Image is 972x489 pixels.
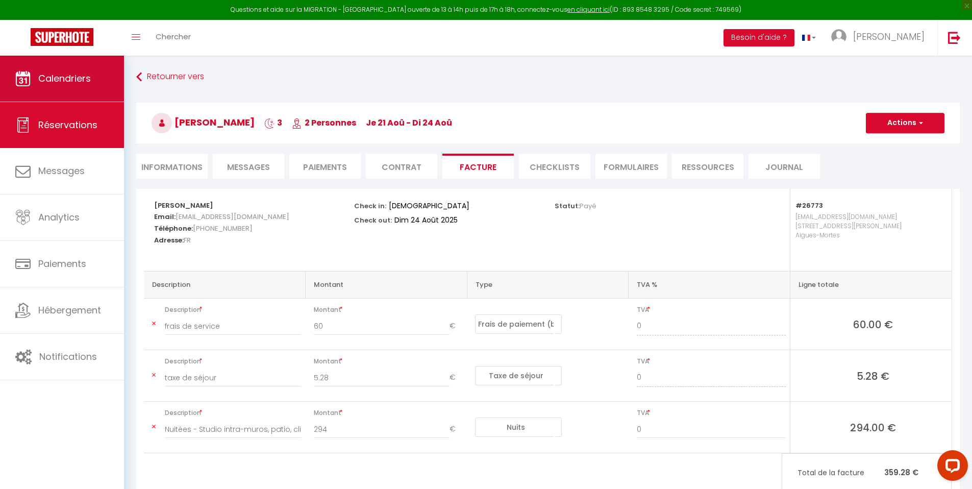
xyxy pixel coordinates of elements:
span: Montant [314,354,463,369]
span: Réservations [38,118,97,131]
span: Hébergement [38,304,101,316]
span: je 21 Aoû - di 24 Aoû [366,117,452,129]
a: Chercher [148,20,198,56]
img: Super Booking [31,28,93,46]
span: € [450,317,463,335]
strong: [PERSON_NAME] [154,201,213,210]
strong: #26773 [795,201,823,210]
span: Notifications [39,350,97,363]
li: Paiements [289,154,361,179]
span: Description [165,354,302,369]
span: Messages [227,161,270,173]
span: Chercher [156,31,191,42]
li: FORMULAIRES [595,154,667,179]
span: 3 [264,117,282,129]
button: Besoin d'aide ? [724,29,794,46]
th: Montant [306,271,467,298]
li: Journal [749,154,820,179]
a: en cliquant ici [567,5,610,14]
strong: Adresse: [154,235,184,245]
span: TVA [637,406,786,420]
th: TVA % [629,271,790,298]
span: Payé [580,201,596,211]
span: 2 Personnes [292,117,356,129]
p: 359.28 € [782,461,951,483]
span: Calendriers [38,72,91,85]
span: TVA [637,354,786,369]
button: Actions [866,113,944,133]
span: [EMAIL_ADDRESS][DOMAIN_NAME] [176,209,289,224]
iframe: LiveChat chat widget [929,446,972,489]
span: € [450,369,463,387]
span: FR [184,233,191,248]
span: Analytics [38,211,80,224]
p: Check in: [354,199,386,211]
span: Montant [314,406,463,420]
span: [PHONE_NUMBER] [193,221,253,236]
li: CHECKLISTS [519,154,590,179]
th: Description [144,271,306,298]
span: Description [165,406,302,420]
img: ... [831,29,846,44]
span: Description [165,303,302,317]
span: Paiements [38,257,86,270]
p: Check out: [354,213,392,225]
th: Type [467,271,629,298]
p: Statut: [555,199,596,211]
span: [PERSON_NAME] [152,116,255,129]
li: Contrat [366,154,437,179]
li: Informations [136,154,208,179]
img: logout [948,31,961,44]
li: Ressources [672,154,743,179]
span: [PERSON_NAME] [853,30,925,43]
th: Ligne totale [790,271,952,298]
a: ... [PERSON_NAME] [824,20,937,56]
p: [EMAIL_ADDRESS][DOMAIN_NAME] [STREET_ADDRESS][PERSON_NAME] Aigues-Mortes [795,210,941,261]
span: TVA [637,303,786,317]
li: Facture [442,154,514,179]
strong: Email: [154,212,176,222]
span: 294.00 € [799,420,948,434]
span: Montant [314,303,463,317]
span: Messages [38,164,85,177]
span: 5.28 € [799,369,948,383]
strong: Téléphone: [154,224,193,233]
span: € [450,420,463,438]
span: 60.00 € [799,317,948,331]
a: Retourner vers [136,68,960,86]
span: Total de la facture [797,467,884,478]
